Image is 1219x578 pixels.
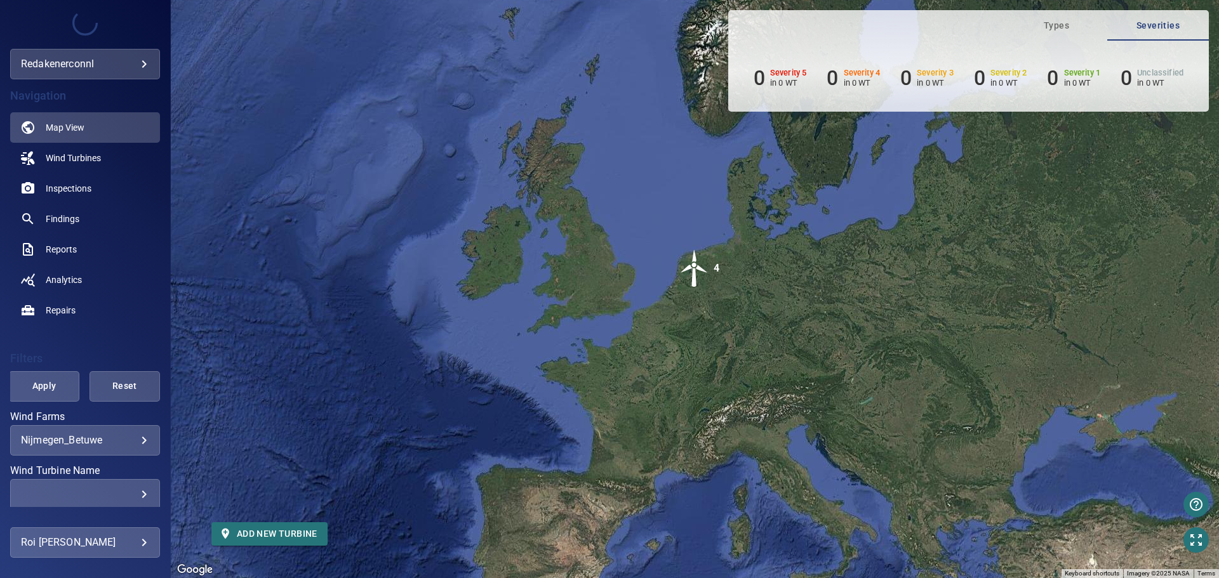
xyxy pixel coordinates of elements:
[1137,78,1183,88] p: in 0 WT
[900,66,954,90] li: Severity 3
[46,304,76,317] span: Repairs
[10,234,160,265] a: reports noActive
[990,78,1027,88] p: in 0 WT
[90,371,160,402] button: Reset
[1064,78,1101,88] p: in 0 WT
[10,112,160,143] a: map active
[676,249,714,287] img: windFarmIcon.svg
[10,204,160,234] a: findings noActive
[844,78,881,88] p: in 0 WT
[10,479,160,509] div: Wind Turbine Name
[827,66,838,90] h6: 0
[1121,66,1132,90] h6: 0
[10,265,160,295] a: analytics noActive
[917,78,954,88] p: in 0 WT
[46,152,101,164] span: Wind Turbines
[10,352,160,365] h4: Filters
[174,562,216,578] img: Google
[900,66,912,90] h6: 0
[827,66,880,90] li: Severity 4
[714,249,719,287] div: 4
[1013,18,1100,34] span: Types
[1064,69,1101,77] h6: Severity 1
[754,66,765,90] h6: 0
[1127,570,1190,577] span: Imagery ©2025 NASA
[46,213,79,225] span: Findings
[676,249,714,289] gmp-advanced-marker: 4
[770,78,807,88] p: in 0 WT
[770,69,807,77] h6: Severity 5
[974,66,985,90] h6: 0
[46,182,91,195] span: Inspections
[10,295,160,325] a: repairs noActive
[10,89,160,102] h4: Navigation
[754,66,807,90] li: Severity 5
[21,532,149,553] div: Roi [PERSON_NAME]
[917,69,954,77] h6: Severity 3
[25,378,63,394] span: Apply
[974,66,1027,90] li: Severity 2
[46,121,84,134] span: Map View
[21,54,149,74] div: redakenerconnl
[211,522,328,546] button: Add new turbine
[10,466,160,476] label: Wind Turbine Name
[46,243,77,256] span: Reports
[10,49,160,79] div: redakenerconnl
[21,434,149,446] div: Nijmegen_Betuwe
[1047,66,1058,90] h6: 0
[105,378,144,394] span: Reset
[10,173,160,204] a: inspections noActive
[990,69,1027,77] h6: Severity 2
[1047,66,1100,90] li: Severity 1
[10,143,160,173] a: windturbines noActive
[844,69,881,77] h6: Severity 4
[9,371,79,402] button: Apply
[10,412,160,422] label: Wind Farms
[10,425,160,456] div: Wind Farms
[222,526,317,542] span: Add new turbine
[1065,569,1119,578] button: Keyboard shortcuts
[46,273,82,286] span: Analytics
[1197,570,1215,577] a: Terms
[1121,66,1183,90] li: Severity Unclassified
[174,562,216,578] a: Open this area in Google Maps (opens a new window)
[1137,69,1183,77] h6: Unclassified
[1115,18,1201,34] span: Severities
